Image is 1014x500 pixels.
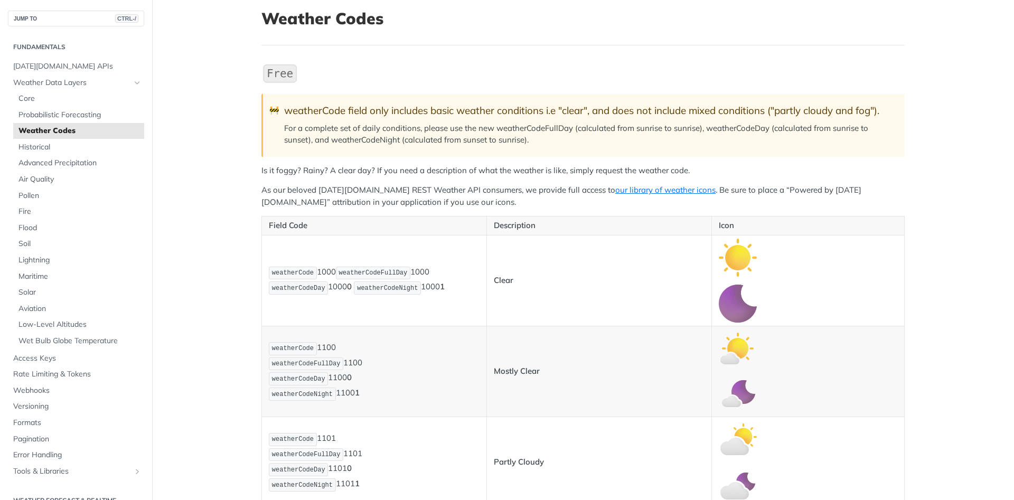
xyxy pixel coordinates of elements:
[8,431,144,447] a: Pagination
[261,184,905,208] p: As our beloved [DATE][DOMAIN_NAME] REST Weather API consumers, we provide full access to . Be sur...
[18,126,142,136] span: Weather Codes
[13,204,144,220] a: Fire
[269,220,480,232] p: Field Code
[615,185,716,195] a: our library of weather icons
[18,255,142,266] span: Lightning
[13,450,142,460] span: Error Handling
[719,375,757,413] img: mostly_clear_night
[13,369,142,380] span: Rate Limiting & Tokens
[272,285,325,292] span: weatherCodeDay
[272,345,314,352] span: weatherCode
[272,436,314,443] span: weatherCode
[494,366,540,376] strong: Mostly Clear
[18,158,142,168] span: Advanced Precipitation
[719,433,757,444] span: Expand image
[355,479,360,489] strong: 1
[269,432,480,493] p: 1101 1101 1101 1101
[284,122,894,146] p: For a complete set of daily conditions, please use the new weatherCodeFullDay (calculated from su...
[8,42,144,52] h2: Fundamentals
[13,61,142,72] span: [DATE][DOMAIN_NAME] APIs
[13,269,144,285] a: Maritime
[13,139,144,155] a: Historical
[8,464,144,479] a: Tools & LibrariesShow subpages for Tools & Libraries
[272,451,341,458] span: weatherCodeFullDay
[719,239,757,277] img: clear_day
[347,282,352,292] strong: 0
[13,252,144,268] a: Lightning
[13,434,142,445] span: Pagination
[357,285,418,292] span: weatherCodeNight
[8,447,144,463] a: Error Handling
[347,464,352,474] strong: 0
[13,285,144,300] a: Solar
[719,389,757,399] span: Expand image
[13,401,142,412] span: Versioning
[133,79,142,87] button: Hide subpages for Weather Data Layers
[18,142,142,153] span: Historical
[8,399,144,414] a: Versioning
[494,275,513,285] strong: Clear
[261,165,905,177] p: Is it foggy? Rainy? A clear day? If you need a description of what the weather is like, simply re...
[8,59,144,74] a: [DATE][DOMAIN_NAME] APIs
[8,366,144,382] a: Rate Limiting & Tokens
[13,385,142,396] span: Webhooks
[8,351,144,366] a: Access Keys
[719,479,757,489] span: Expand image
[261,9,905,28] h1: Weather Codes
[18,206,142,217] span: Fire
[13,466,130,477] span: Tools & Libraries
[719,252,757,262] span: Expand image
[13,123,144,139] a: Weather Codes
[18,223,142,233] span: Flood
[13,188,144,204] a: Pollen
[719,285,757,323] img: clear_night
[8,383,144,399] a: Webhooks
[272,375,325,383] span: weatherCodeDay
[13,78,130,88] span: Weather Data Layers
[13,107,144,123] a: Probabilistic Forecasting
[18,191,142,201] span: Pollen
[339,269,408,277] span: weatherCodeFullDay
[719,420,757,458] img: partly_cloudy_day
[719,329,757,367] img: mostly_clear_day
[13,220,144,236] a: Flood
[719,298,757,308] span: Expand image
[18,93,142,104] span: Core
[18,319,142,330] span: Low-Level Altitudes
[13,91,144,107] a: Core
[13,317,144,333] a: Low-Level Altitudes
[272,482,333,489] span: weatherCodeNight
[494,220,705,232] p: Description
[272,269,314,277] span: weatherCode
[115,14,138,23] span: CTRL-/
[18,239,142,249] span: Soil
[18,174,142,185] span: Air Quality
[494,457,544,467] strong: Partly Cloudy
[13,301,144,317] a: Aviation
[8,75,144,91] a: Weather Data LayersHide subpages for Weather Data Layers
[269,105,279,117] span: 🚧
[719,220,897,232] p: Icon
[18,336,142,346] span: Wet Bulb Globe Temperature
[18,304,142,314] span: Aviation
[13,172,144,187] a: Air Quality
[13,155,144,171] a: Advanced Precipitation
[8,415,144,431] a: Formats
[284,105,894,117] div: weatherCode field only includes basic weather conditions i.e "clear", and does not include mixed ...
[13,236,144,252] a: Soil
[269,341,480,402] p: 1100 1100 1100 1100
[18,271,142,282] span: Maritime
[13,333,144,349] a: Wet Bulb Globe Temperature
[272,360,341,367] span: weatherCodeFullDay
[355,388,360,398] strong: 1
[133,467,142,476] button: Show subpages for Tools & Libraries
[8,11,144,26] button: JUMP TOCTRL-/
[272,466,325,474] span: weatherCodeDay
[440,282,445,292] strong: 1
[347,373,352,383] strong: 0
[269,266,480,296] p: 1000 1000 1000 1000
[719,343,757,353] span: Expand image
[272,391,333,398] span: weatherCodeNight
[18,110,142,120] span: Probabilistic Forecasting
[13,418,142,428] span: Formats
